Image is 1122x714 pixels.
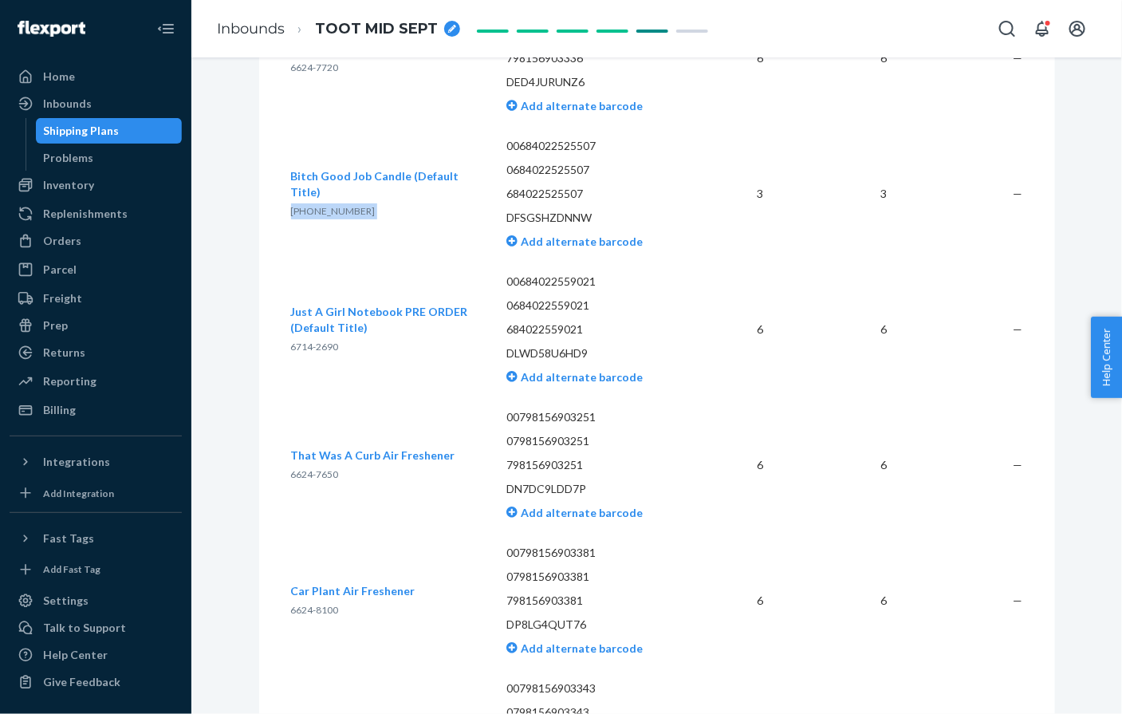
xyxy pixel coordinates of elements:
a: Add Fast Tag [10,558,182,582]
span: Add alternate barcode [518,99,643,112]
p: 798156903336 [506,50,684,66]
p: 684022559021 [506,321,684,337]
div: Billing [43,402,76,418]
button: Give Feedback [10,669,182,695]
span: 6624-8100 [291,604,339,616]
span: TOOT MID SEPT [315,19,438,40]
span: Add alternate barcode [518,370,643,384]
div: Fast Tags [43,531,94,546]
span: Add alternate barcode [518,506,643,519]
p: DP8LG4QUT76 [506,617,684,633]
button: Car Plant Air Freshener [291,583,415,599]
span: Car Plant Air Freshener [291,584,415,598]
span: [PHONE_NUMBER] [291,205,376,217]
td: 6 [777,397,900,533]
div: Help Center [43,647,108,663]
span: Bitch Good Job Candle (Default Title) [291,169,459,199]
p: 798156903381 [506,593,684,609]
button: Close Navigation [150,13,182,45]
div: Add Integration [43,487,114,500]
div: Settings [43,593,89,609]
a: Help Center [10,642,182,668]
div: Prep [43,318,68,333]
div: Home [43,69,75,85]
div: Give Feedback [43,674,120,690]
a: Inbounds [10,91,182,116]
a: Replenishments [10,201,182,227]
p: DFSGSHZDNNW [506,210,684,226]
div: Inventory [43,177,94,193]
p: 00798156903343 [506,680,684,696]
span: — [1014,458,1023,471]
td: 6 [697,262,777,397]
button: Fast Tags [10,526,182,551]
div: Shipping Plans [44,123,120,139]
div: Integrations [43,454,110,470]
a: Reporting [10,369,182,394]
p: 00684022559021 [506,274,684,290]
div: Problems [44,150,94,166]
a: Add alternate barcode [506,506,643,519]
td: 6 [777,262,900,397]
div: Inbounds [43,96,92,112]
span: Just A Girl Notebook PRE ORDER (Default Title) [291,305,468,334]
a: Inbounds [217,20,285,37]
span: Add alternate barcode [518,235,643,248]
a: Add alternate barcode [506,99,643,112]
a: Problems [36,145,183,171]
a: Add alternate barcode [506,641,643,655]
p: 0684022559021 [506,298,684,314]
span: — [1014,322,1023,336]
button: Integrations [10,449,182,475]
a: Shipping Plans [36,118,183,144]
div: Parcel [43,262,77,278]
a: Returns [10,340,182,365]
p: DLWD58U6HD9 [506,345,684,361]
span: Add alternate barcode [518,641,643,655]
div: Talk to Support [43,620,126,636]
a: Inventory [10,172,182,198]
a: Talk to Support [10,615,182,641]
td: 6 [777,533,900,669]
a: Billing [10,397,182,423]
a: Add Integration [10,481,182,506]
span: — [1014,594,1023,607]
a: Home [10,64,182,89]
ol: breadcrumbs [204,6,473,53]
button: That Was A Curb Air Freshener [291,448,455,464]
button: Open account menu [1061,13,1093,45]
td: 6 [697,533,777,669]
a: Freight [10,286,182,311]
a: Orders [10,228,182,254]
td: 6 [697,397,777,533]
td: 3 [697,126,777,262]
p: DED4JURUNZ6 [506,74,684,90]
a: Add alternate barcode [506,370,643,384]
a: Parcel [10,257,182,282]
div: Reporting [43,373,96,389]
span: That Was A Curb Air Freshener [291,448,455,462]
p: 798156903251 [506,457,684,473]
p: DN7DC9LDD7P [506,481,684,497]
button: Open Search Box [991,13,1023,45]
a: Prep [10,313,182,338]
img: Flexport logo [18,21,85,37]
a: Settings [10,588,182,613]
p: 0798156903381 [506,569,684,585]
p: 0798156903251 [506,433,684,449]
button: Help Center [1091,317,1122,398]
button: Just A Girl Notebook PRE ORDER (Default Title) [291,304,482,336]
button: Bitch Good Job Candle (Default Title) [291,168,482,200]
div: Add Fast Tag [43,562,100,576]
p: 0684022525507 [506,162,684,178]
button: Open notifications [1026,13,1058,45]
div: Returns [43,345,85,361]
span: — [1014,51,1023,65]
div: Replenishments [43,206,128,222]
div: Orders [43,233,81,249]
p: 00798156903251 [506,409,684,425]
p: 00798156903381 [506,545,684,561]
a: Add alternate barcode [506,235,643,248]
p: 00684022525507 [506,138,684,154]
